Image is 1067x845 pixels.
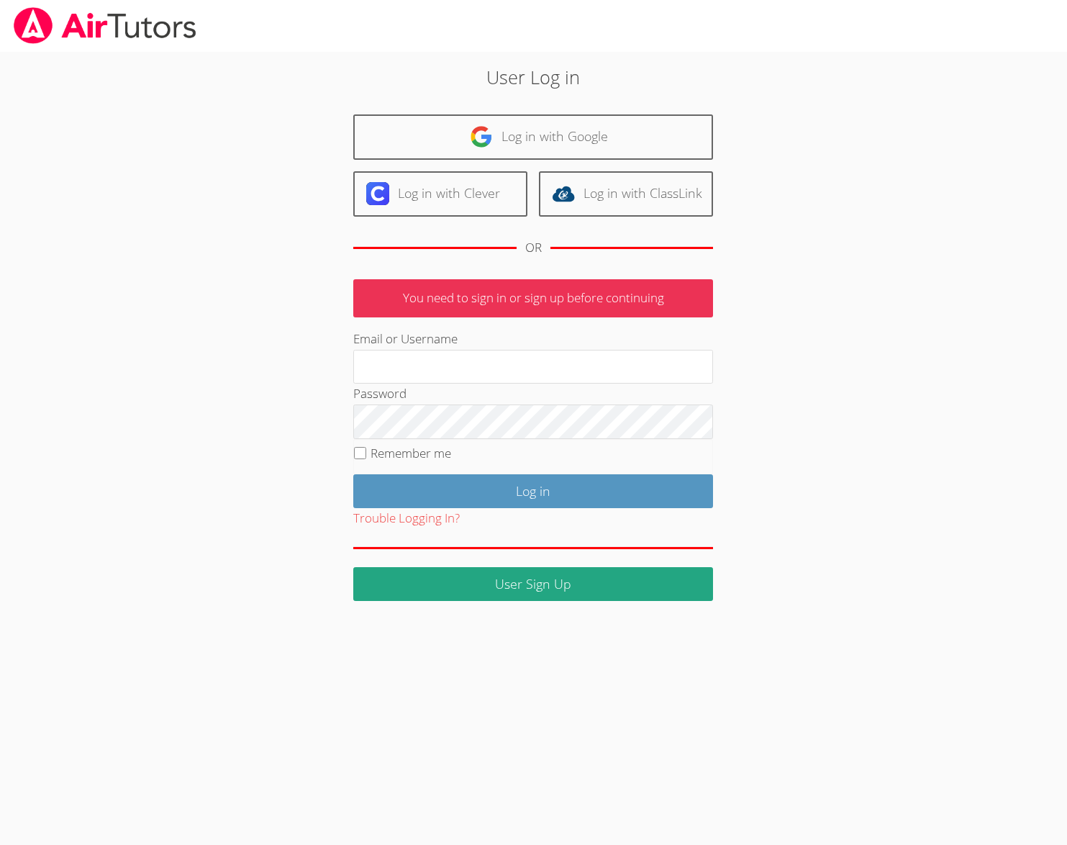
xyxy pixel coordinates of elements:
[353,508,460,529] button: Trouble Logging In?
[470,125,493,148] img: google-logo-50288ca7cdecda66e5e0955fdab243c47b7ad437acaf1139b6f446037453330a.svg
[371,445,451,461] label: Remember me
[525,238,542,258] div: OR
[353,567,713,601] a: User Sign Up
[353,385,407,402] label: Password
[353,330,458,347] label: Email or Username
[245,63,822,91] h2: User Log in
[353,474,713,508] input: Log in
[552,182,575,205] img: classlink-logo-d6bb404cc1216ec64c9a2012d9dc4662098be43eaf13dc465df04b49fa7ab582.svg
[366,182,389,205] img: clever-logo-6eab21bc6e7a338710f1a6ff85c0baf02591cd810cc4098c63d3a4b26e2feb20.svg
[353,279,713,317] p: You need to sign in or sign up before continuing
[353,171,527,217] a: Log in with Clever
[353,114,713,160] a: Log in with Google
[539,171,713,217] a: Log in with ClassLink
[12,7,198,44] img: airtutors_banner-c4298cdbf04f3fff15de1276eac7730deb9818008684d7c2e4769d2f7ddbe033.png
